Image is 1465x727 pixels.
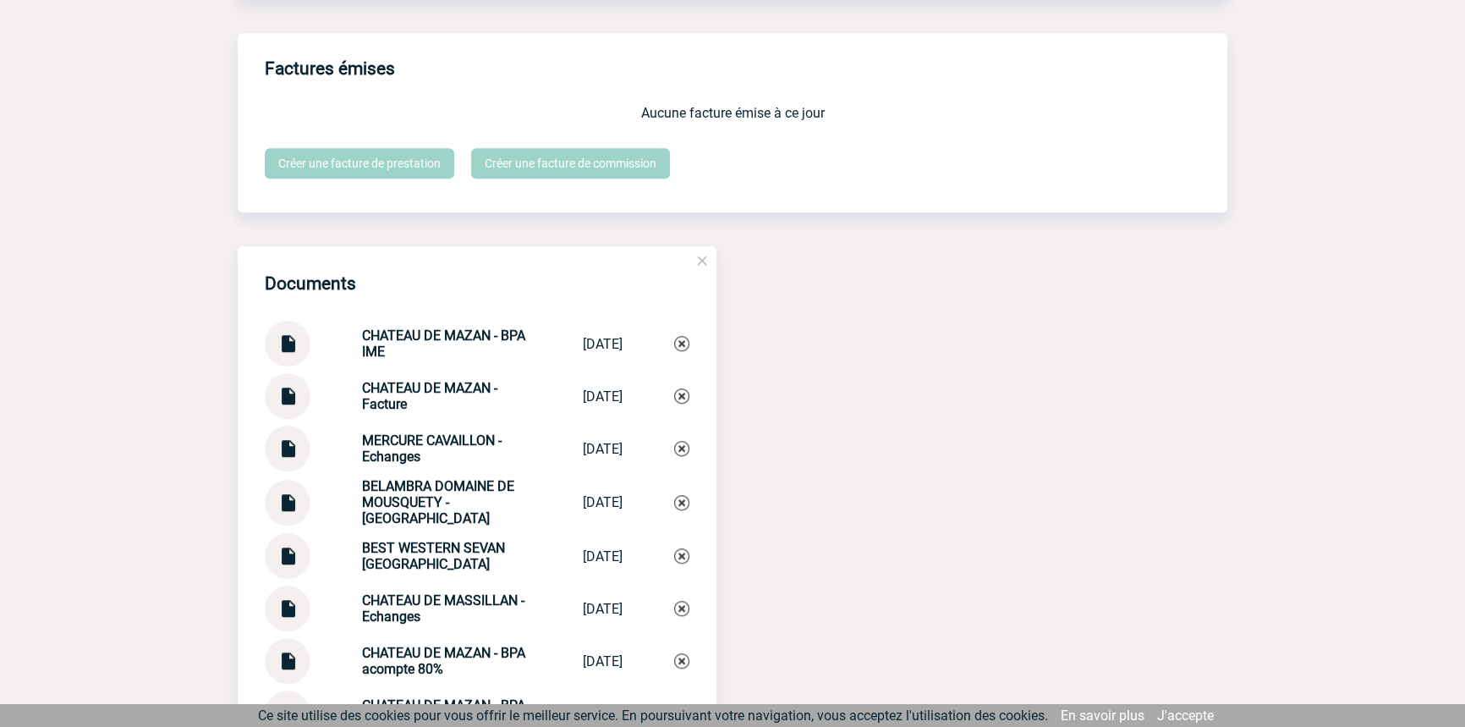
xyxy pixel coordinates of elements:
img: Supprimer [674,336,689,351]
a: En savoir plus [1061,708,1144,724]
a: Créer une facture de commission [471,148,670,179]
strong: CHATEAU DE MAZAN - BPA acompte 80% [362,645,525,677]
div: [DATE] [583,601,623,617]
strong: BEST WESTERN SEVAN [GEOGRAPHIC_DATA] [362,540,505,572]
img: Supprimer [674,388,689,404]
a: Créer une facture de prestation [265,148,454,179]
img: Supprimer [674,548,689,564]
p: Aucune facture émise à ce jour [265,105,1200,121]
img: Supprimer [674,441,689,456]
a: J'accepte [1157,708,1214,724]
div: [DATE] [583,494,623,510]
strong: CHATEAU DE MAZAN - BPA IME [362,328,525,360]
div: [DATE] [583,388,623,405]
strong: CHATEAU DE MAZAN - Facture [362,380,497,412]
img: Supprimer [674,601,689,616]
div: [DATE] [583,653,623,669]
img: Supprimer [674,495,689,510]
strong: BELAMBRA DOMAINE DE MOUSQUETY - [GEOGRAPHIC_DATA] [362,478,514,526]
img: close.png [694,253,710,268]
h4: Documents [265,273,356,294]
strong: MERCURE CAVAILLON - Echanges [362,432,502,465]
img: Supprimer [674,653,689,669]
strong: CHATEAU DE MASSILLAN - Echanges [362,592,524,625]
div: [DATE] [583,548,623,565]
div: [DATE] [583,336,623,352]
span: Ce site utilise des cookies pour vous offrir le meilleur service. En poursuivant votre navigation... [258,708,1048,724]
h3: Factures émises [265,47,1227,91]
div: [DATE] [583,441,623,457]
